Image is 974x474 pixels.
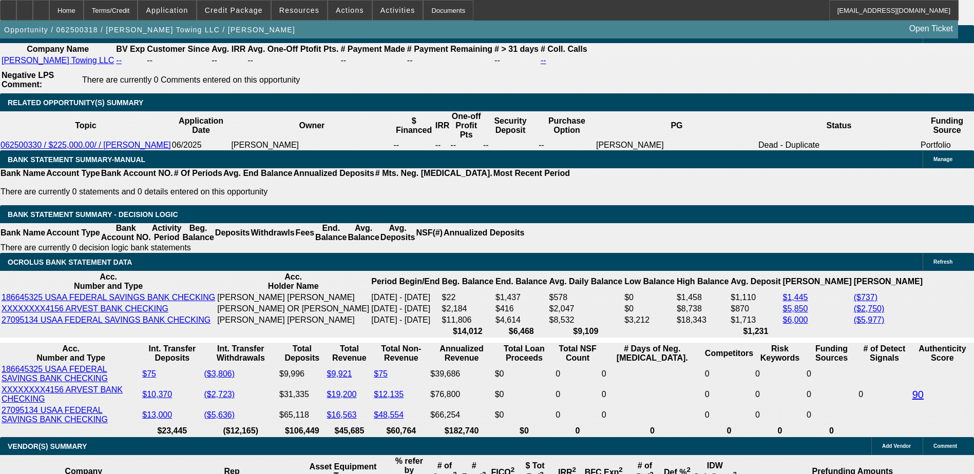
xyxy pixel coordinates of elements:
[905,20,957,37] a: Open Ticket
[601,426,703,436] th: 0
[596,140,758,150] td: [PERSON_NAME]
[858,344,911,363] th: # of Detect Signals
[912,344,973,363] th: Authenticity Score
[450,111,483,140] th: One-off Profit Pts
[483,140,538,150] td: --
[494,385,555,404] td: $0
[806,405,857,425] td: 0
[327,410,357,419] a: $16,563
[374,410,404,419] a: $48,554
[755,344,805,363] th: Risk Keywords
[407,45,492,53] b: # Payment Remaining
[494,405,555,425] td: $0
[82,75,300,84] span: There are currently 0 Comments entered on this opportunity
[1,141,171,149] a: 062500330 / $225,000.00/ / [PERSON_NAME]
[101,168,174,179] th: Bank Account NO.
[483,111,538,140] th: Security Deposit
[4,26,295,34] span: Opportunity / 062500318 / [PERSON_NAME] Towing LLC / [PERSON_NAME]
[217,315,370,325] td: [PERSON_NAME] [PERSON_NAME]
[442,272,494,291] th: Beg. Balance
[380,223,416,243] th: Avg. Deposits
[182,223,214,243] th: Beg. Balance
[555,426,600,436] th: 0
[279,426,326,436] th: $106,449
[858,364,911,425] td: 0
[755,405,805,425] td: 0
[393,111,434,140] th: $ Financed
[171,140,231,150] td: 06/2025
[450,140,483,150] td: --
[494,364,555,384] td: $0
[758,111,920,140] th: Status
[315,223,347,243] th: End. Balance
[596,111,758,140] th: PG
[676,315,729,325] td: $18,343
[197,1,271,20] button: Credit Package
[347,223,379,243] th: Avg. Balance
[758,140,920,150] td: Dead - Duplicate
[704,426,754,436] th: 0
[806,344,857,363] th: Funding Sources
[203,344,278,363] th: Int. Transfer Withdrawals
[854,293,877,302] a: ($737)
[549,304,623,314] td: $2,047
[430,390,492,399] div: $76,800
[601,344,703,363] th: # Days of Neg. [MEDICAL_DATA].
[2,56,114,65] a: [PERSON_NAME] Towing LLC
[116,56,122,65] a: --
[730,315,781,325] td: $1,713
[2,71,54,89] b: Negative LPS Comment:
[442,292,494,303] td: $22
[443,223,525,243] th: Annualized Deposits
[783,293,808,302] a: $1,445
[755,385,805,404] td: 0
[374,369,388,378] a: $75
[572,466,576,473] sup: 2
[624,315,675,325] td: $3,212
[442,304,494,314] td: $2,184
[340,45,405,53] b: # Payment Made
[2,365,108,383] a: 186645325 USAA FEDERAL SAVINGS BANK CHECKING
[279,385,326,404] td: $31,335
[247,55,339,66] td: --
[212,45,245,53] b: Avg. IRR
[494,426,555,436] th: $0
[371,272,440,291] th: Period Begin/End
[250,223,295,243] th: Withdrawls
[393,140,434,150] td: --
[340,55,405,66] td: --
[279,405,326,425] td: $65,118
[272,1,327,20] button: Resources
[704,344,754,363] th: Competitors
[430,369,492,379] div: $39,686
[676,304,729,314] td: $8,738
[619,466,622,473] sup: 2
[46,168,101,179] th: Account Type
[151,223,182,243] th: Activity Period
[279,6,319,14] span: Resources
[538,140,596,150] td: --
[415,223,443,243] th: NSF(#)
[555,405,600,425] td: 0
[755,426,805,436] th: 0
[933,259,952,265] span: Refresh
[27,45,89,53] b: Company Name
[8,155,145,164] span: BANK STATEMENT SUMMARY-MANUAL
[430,410,492,420] div: $66,254
[138,1,196,20] button: Application
[327,390,357,399] a: $19,200
[327,344,373,363] th: Total Revenue
[328,1,372,20] button: Actions
[538,111,596,140] th: Purchase Option
[494,45,539,53] b: # > 31 days
[555,385,600,404] td: 0
[336,6,364,14] span: Actions
[142,390,172,399] a: $10,370
[204,410,235,419] a: ($5,636)
[435,140,450,150] td: --
[730,272,781,291] th: Avg. Deposit
[806,426,857,436] th: 0
[101,223,151,243] th: Bank Account NO.
[933,156,952,162] span: Manage
[854,304,885,313] a: ($2,750)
